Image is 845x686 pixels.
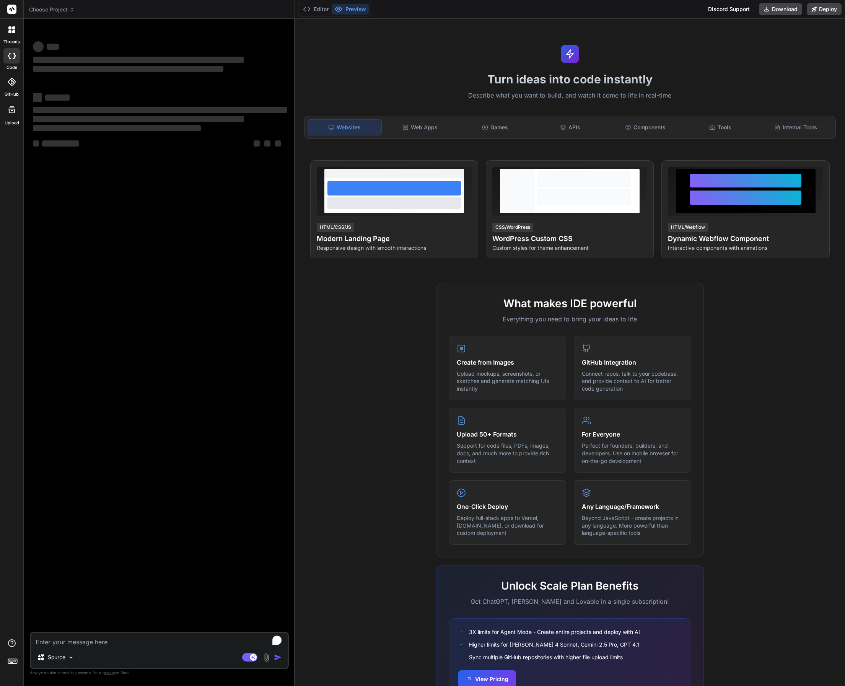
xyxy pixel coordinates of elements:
div: Tools [684,119,757,135]
img: Pick Models [68,654,74,661]
span: ‌ [33,66,223,72]
span: ‌ [47,44,59,50]
button: Download [759,3,802,15]
p: Support for code files, PDFs, images, docs, and much more to provide rich context [457,442,558,464]
span: ‌ [42,140,79,147]
p: Responsive design with smooth interactions [317,244,472,252]
p: Connect repos, talk to your codebase, and provide context to AI for better code generation [582,370,683,393]
span: ‌ [33,93,42,102]
div: CSS/WordPress [492,223,533,232]
div: HTML/CSS/JS [317,223,354,232]
p: Beyond JavaScript - create projects in any language. More powerful than language-specific tools [582,514,683,537]
button: Deploy [807,3,842,15]
h4: One-Click Deploy [457,502,558,511]
h4: For Everyone [582,430,683,439]
span: privacy [103,670,116,675]
span: ‌ [254,140,260,147]
div: Components [609,119,682,135]
button: Editor [300,4,332,15]
div: Internal Tools [759,119,832,135]
div: Web Apps [383,119,457,135]
button: Preview [332,4,369,15]
label: code [7,64,17,71]
div: HTML/Webflow [668,223,708,232]
span: ‌ [45,95,70,101]
p: Deploy full-stack apps to Vercel, [DOMAIN_NAME], or download for custom deployment [457,514,558,537]
h1: Turn ideas into code instantly [300,72,840,86]
span: ‌ [33,107,287,113]
p: Custom styles for theme enhancement [492,244,648,252]
p: Always double-check its answers. Your in Bind [30,669,289,676]
span: ‌ [33,125,201,131]
h4: Any Language/Framework [582,502,683,511]
img: icon [274,653,282,661]
div: APIs [534,119,607,135]
div: Websites [308,119,382,135]
span: Sync multiple GitHub repositories with higher file upload limits [469,653,623,661]
span: 3X limits for Agent Mode - Create entire projects and deploy with AI [469,628,640,636]
h4: Create from Images [457,358,558,367]
h4: Dynamic Webflow Component [668,233,823,244]
label: GitHub [5,91,19,98]
p: Interactive components with animations [668,244,823,252]
div: Discord Support [703,3,754,15]
h2: Unlock Scale Plan Benefits [449,578,691,594]
span: ‌ [33,140,39,147]
label: threads [3,39,20,45]
h2: What makes IDE powerful [449,295,691,311]
label: Upload [5,120,19,126]
p: Everything you need to bring your ideas to life [449,314,691,324]
p: Get ChatGPT, [PERSON_NAME] and Lovable in a single subscription! [449,597,691,606]
span: Higher limits for [PERSON_NAME] 4 Sonnet, Gemini 2.5 Pro, GPT 4.1 [469,640,639,649]
span: ‌ [33,116,244,122]
h4: Modern Landing Page [317,233,472,244]
p: Describe what you want to build, and watch it come to life in real-time [300,91,840,101]
span: ‌ [264,140,270,147]
h4: WordPress Custom CSS [492,233,648,244]
p: Upload mockups, screenshots, or sketches and generate matching UIs instantly [457,370,558,393]
h4: GitHub Integration [582,358,683,367]
p: Source [48,653,65,661]
span: ‌ [33,57,244,63]
h4: Upload 50+ Formats [457,430,558,439]
img: attachment [262,653,271,662]
span: ‌ [33,41,44,52]
span: ‌ [275,140,281,147]
textarea: To enrich screen reader interactions, please activate Accessibility in Grammarly extension settings [31,633,288,647]
div: Games [458,119,532,135]
span: Choose Project [29,6,75,13]
p: Perfect for founders, builders, and developers. Use on mobile browser for on-the-go development [582,442,683,464]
